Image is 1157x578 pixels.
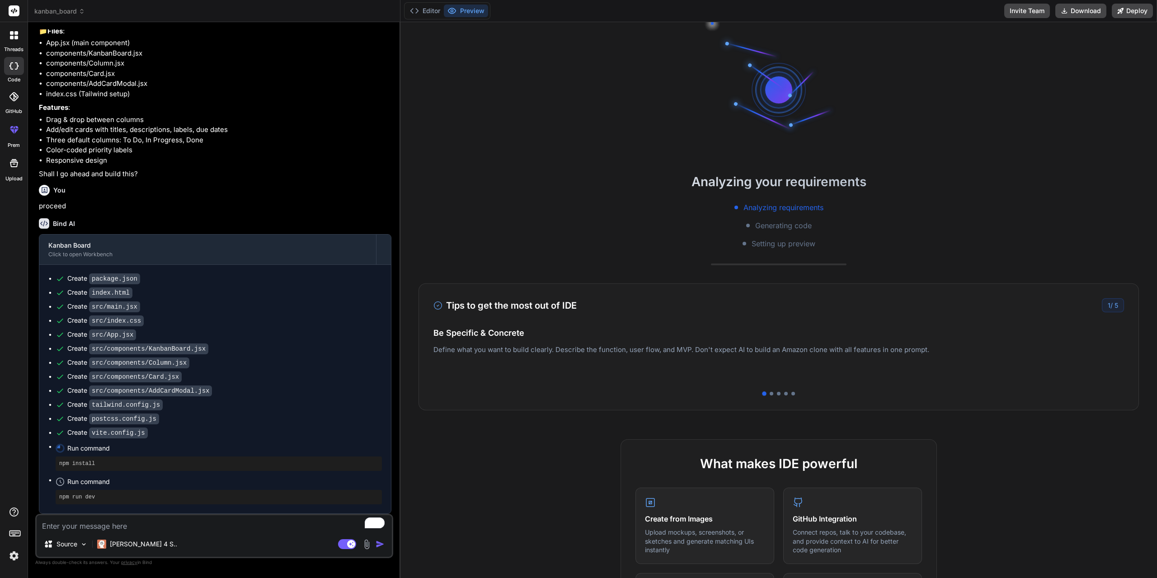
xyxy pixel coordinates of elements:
[793,513,912,524] h4: GitHub Integration
[645,528,765,555] p: Upload mockups, screenshots, or sketches and generate matching UIs instantly
[89,357,189,368] code: src/components/Column.jsx
[67,386,212,395] div: Create
[406,5,444,17] button: Editor
[67,274,140,283] div: Create
[89,371,182,382] code: src/components/Card.jsx
[46,125,391,135] li: Add/edit cards with titles, descriptions, labels, due dates
[89,287,132,298] code: index.html
[80,540,88,548] img: Pick Models
[89,385,212,396] code: src/components/AddCardModal.jsx
[89,414,159,424] code: postcss.config.js
[48,251,367,258] div: Click to open Workbench
[752,238,815,249] span: Setting up preview
[8,76,20,84] label: code
[48,241,367,250] div: Kanban Board
[89,399,163,410] code: tailwind.config.js
[46,89,391,99] li: index.css (Tailwind setup)
[53,219,75,228] h6: Bind AI
[433,327,1124,339] h4: Be Specific & Concrete
[39,103,68,112] strong: Features
[53,186,66,195] h6: You
[67,288,132,297] div: Create
[46,145,391,155] li: Color-coded priority labels
[37,515,392,531] textarea: To enrich screen reader interactions, please activate Accessibility in Grammarly extension settings
[67,316,144,325] div: Create
[39,169,391,179] p: Shall I go ahead and build this?
[362,539,372,550] img: attachment
[46,79,391,89] li: components/AddCardModal.jsx
[59,493,378,501] pre: npm run dev
[89,329,136,340] code: src/App.jsx
[46,38,391,48] li: App.jsx (main component)
[89,343,208,354] code: src/components/KanbanBoard.jsx
[46,155,391,166] li: Responsive design
[444,5,488,17] button: Preview
[376,540,385,549] img: icon
[1102,298,1124,312] div: /
[67,477,382,486] span: Run command
[8,141,20,149] label: prem
[1112,4,1153,18] button: Deploy
[39,103,391,113] p: :
[35,558,393,567] p: Always double-check its answers. Your in Bind
[67,330,136,339] div: Create
[59,460,378,467] pre: npm install
[400,172,1157,191] h2: Analyzing your requirements
[1115,301,1118,309] span: 5
[1108,301,1110,309] span: 1
[433,299,577,312] h3: Tips to get the most out of IDE
[39,235,376,264] button: Kanban BoardClick to open Workbench
[793,528,912,555] p: Connect repos, talk to your codebase, and provide context to AI for better code generation
[1055,4,1106,18] button: Download
[743,202,823,213] span: Analyzing requirements
[5,175,23,183] label: Upload
[67,358,189,367] div: Create
[46,48,391,59] li: components/KanbanBoard.jsx
[67,400,163,409] div: Create
[34,7,85,16] span: kanban_board
[89,428,148,438] code: vite.config.js
[4,46,24,53] label: threads
[47,27,63,35] strong: Files
[89,273,140,284] code: package.json
[67,372,182,381] div: Create
[67,428,148,437] div: Create
[1004,4,1050,18] button: Invite Team
[46,58,391,69] li: components/Column.jsx
[121,559,137,565] span: privacy
[39,201,391,211] p: proceed
[56,540,77,549] p: Source
[755,220,812,231] span: Generating code
[645,513,765,524] h4: Create from Images
[46,135,391,146] li: Three default columns: To Do, In Progress, Done
[89,301,140,312] code: src/main.jsx
[67,444,382,453] span: Run command
[635,454,922,473] h2: What makes IDE powerful
[6,548,22,564] img: settings
[110,540,177,549] p: [PERSON_NAME] 4 S..
[5,108,22,115] label: GitHub
[67,414,159,423] div: Create
[67,302,140,311] div: Create
[46,69,391,79] li: components/Card.jsx
[89,315,144,326] code: src/index.css
[97,540,106,549] img: Claude 4 Sonnet
[46,115,391,125] li: Drag & drop between columns
[67,344,208,353] div: Create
